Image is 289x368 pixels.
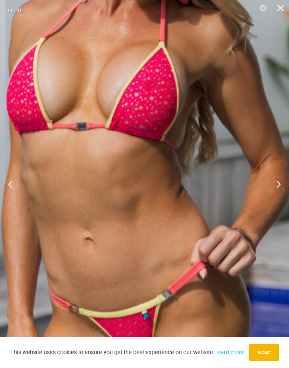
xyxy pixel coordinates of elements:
button: Next [263,166,289,202]
a: Learn more [214,349,244,356]
button: Accept [249,344,279,361]
p: This website uses cookies to ensure you get the best experience on our website. [10,348,244,357]
div: 11 / 16 [7,5,23,16]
